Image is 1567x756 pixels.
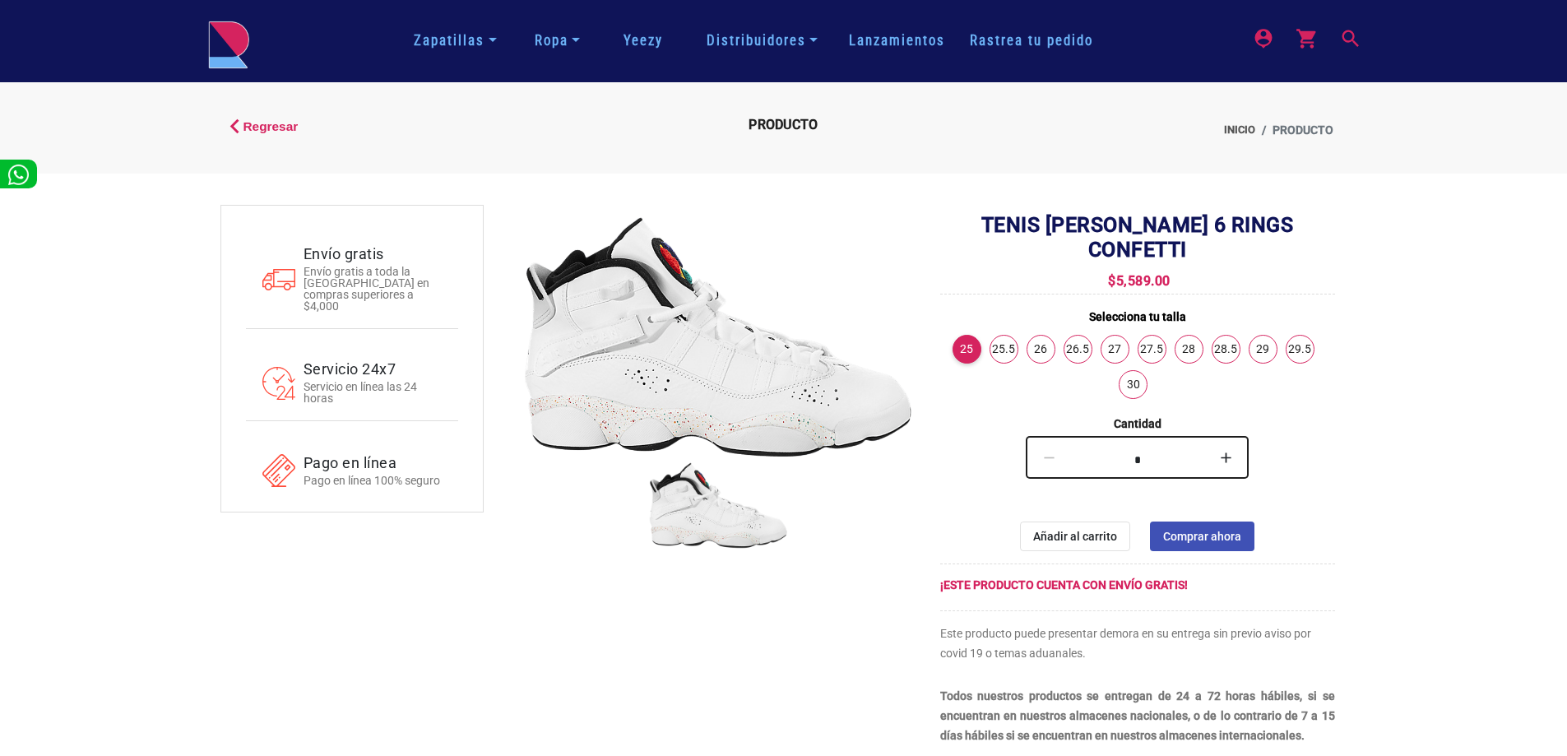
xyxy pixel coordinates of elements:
mat-icon: person_pin [1252,27,1272,47]
font: 26 [1034,342,1047,355]
font: Lanzamientos [849,32,945,49]
img: logo [208,21,249,69]
a: Yeezy [611,30,675,51]
img: whatsappwhite.png [8,165,29,185]
a: Ropa [528,26,586,55]
mat-icon: remove [1039,448,1059,468]
font: Envío gratis a toda la [GEOGRAPHIC_DATA] en compras superiores a $4,000 [304,265,429,313]
font: Yeezy [624,32,663,49]
font: 28 [1182,342,1195,355]
mat-icon: add [1216,448,1236,468]
font: 29.5 [1288,342,1311,355]
font: 28.5 [1214,342,1237,355]
img: 3oLcH0mca46SYESt1Sti9QVyWRsEt67Kyy7Cyb00.png [521,213,916,461]
mat-icon: search [1339,27,1359,47]
font: 26.5 [1066,342,1089,355]
nav: migaja de pan [991,112,1347,149]
font: Zapatillas [414,32,484,49]
font: 27.5 [1140,342,1163,355]
font: Envío gratis [304,245,384,262]
mat-icon: keyboard_arrow_left [220,112,240,132]
font: Regresar [243,119,299,133]
font: Cantidad [1114,417,1161,430]
button: Añadir al carrito [1020,522,1130,551]
font: Ropa [535,32,568,49]
font: Este producto puede presentar demora en su entrega sin previo aviso por covid 19 o temas aduanales. [940,627,1311,660]
font: ¡ESTE PRODUCTO CUENTA CON ENVÍO GRATIS! [940,578,1188,591]
font: 30 [1127,378,1140,391]
a: Rastrea tu pedido [957,30,1106,51]
img: Producto del menú [648,461,788,550]
font: Distribuidores [707,32,806,49]
font: Pago en línea [304,454,397,471]
a: logo [208,21,249,62]
font: Rastrea tu pedido [970,32,1093,49]
a: Zapatillas [407,26,503,55]
font: Todos nuestros productos se entregan de 24 a 72 horas hábiles, si se encuentran en nuestros almac... [940,689,1335,742]
button: Comprar ahora [1150,522,1254,551]
font: Comprar ahora [1163,530,1241,543]
font: 25.5 [992,342,1015,355]
font: Pago en línea 100% seguro [304,474,440,487]
font: 29 [1256,342,1269,355]
font: 25 [960,342,973,355]
a: Distribuidores [700,26,824,55]
mat-icon: shopping_cart [1296,27,1315,47]
font: Selecciona tu talla [1089,310,1186,323]
a: Inicio [1224,122,1255,139]
font: Añadir al carrito [1033,530,1117,543]
font: PRODUCTO [1273,123,1333,137]
font: Tenis [PERSON_NAME] 6 Rings Confetti [981,213,1294,262]
font: Servicio en línea las 24 horas [304,380,417,405]
font: Inicio [1224,123,1255,136]
font: $5,589.00 [1108,273,1170,289]
a: Lanzamientos [837,30,957,51]
font: 27 [1108,342,1121,355]
font: Servicio 24x7 [304,360,396,378]
font: PRODUCTO [749,117,818,132]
